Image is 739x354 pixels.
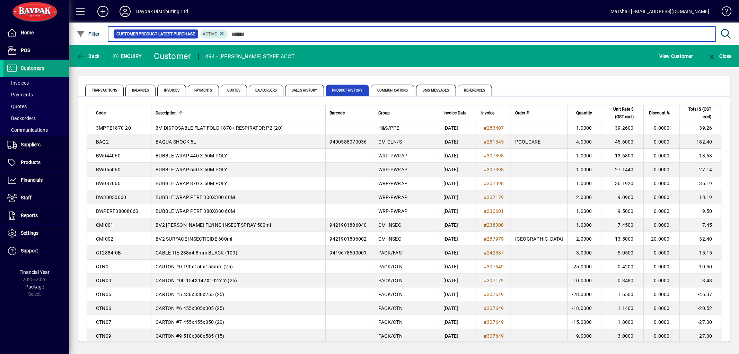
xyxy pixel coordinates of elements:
[602,301,643,315] td: 1.1400
[487,195,504,200] span: 307179
[3,189,69,207] a: Staff
[378,139,402,145] span: CM-CLN/S
[21,177,43,183] span: Financials
[487,278,504,283] span: 307179
[643,176,679,190] td: 0.0000
[136,6,188,17] div: Baypak Distributing Ltd
[602,329,643,343] td: 3.0000
[439,204,477,218] td: [DATE]
[7,80,29,86] span: Invoices
[568,149,602,163] td: 1.0000
[602,260,643,274] td: 0.4200
[716,1,730,24] a: Knowledge Base
[188,85,219,96] span: Payments
[568,287,602,301] td: -28.0000
[568,246,602,260] td: 3.0000
[511,135,568,149] td: POOLCARE
[568,163,602,176] td: 1.0000
[679,246,721,260] td: 15.15
[378,125,399,131] span: H&S/PPE
[156,167,227,172] span: BUBBLE WRAP 650 X 60M POLY
[568,315,602,329] td: -15.0000
[602,135,643,149] td: 45.6000
[7,104,27,109] span: Quotes
[568,232,602,246] td: 2.0000
[602,232,643,246] td: 13.5000
[156,222,271,228] span: BV2 [PERSON_NAME] FLYING INSECT SPRAY 500ml
[96,250,121,256] span: CT2884.0B
[7,92,33,97] span: Payments
[679,315,721,329] td: -27.00
[92,5,114,18] button: Add
[481,152,507,159] a: #307398
[481,332,507,340] a: #307649
[643,246,679,260] td: 0.0000
[7,127,48,133] span: Communications
[568,218,602,232] td: 1.0000
[572,109,598,117] div: Quantity
[568,176,602,190] td: 1.0000
[443,109,473,117] div: Invoice Date
[602,315,643,329] td: 1.8000
[602,163,643,176] td: 27.1440
[487,181,504,186] span: 307398
[114,5,136,18] button: Profile
[3,207,69,224] a: Reports
[515,109,563,117] div: Order #
[3,112,69,124] a: Backorders
[378,250,404,256] span: PACK/FAST
[484,208,487,214] span: #
[484,292,487,297] span: #
[378,319,403,325] span: PACK/CTN
[200,29,228,38] mat-chip: Product Activation Status: Active
[679,121,721,135] td: 39.26
[484,278,487,283] span: #
[96,222,114,228] span: CMI001
[156,264,233,269] span: CARTON #0 190x150x155mm (25)
[330,222,367,228] span: 9421901806040
[156,292,225,297] span: CARTON #5 430x330x255 (25)
[378,181,407,186] span: WRP-PWRAP
[679,190,721,204] td: 18.19
[643,260,679,274] td: 0.0000
[511,232,568,246] td: [GEOGRAPHIC_DATA]
[481,277,507,284] a: #307179
[96,278,111,283] span: CTN00
[679,163,721,176] td: 27.14
[25,284,44,290] span: Package
[156,139,196,145] span: BAQUA SHOCK 5L
[481,180,507,187] a: #307398
[679,149,721,163] td: 13.68
[96,167,121,172] span: BW065060
[330,109,345,117] span: Barcode
[156,109,321,117] div: Description
[576,109,592,117] span: Quantity
[439,274,477,287] td: [DATE]
[484,181,487,186] span: #
[378,264,403,269] span: PACK/CTN
[96,109,147,117] div: Code
[3,24,69,42] a: Home
[285,85,324,96] span: Sales History
[484,167,487,172] span: #
[568,135,602,149] td: 4.0000
[3,77,69,89] a: Invoices
[96,139,109,145] span: BAQ2
[96,125,131,131] span: 3MPPE1870-20
[75,28,102,40] button: Filter
[221,85,247,96] span: Quotes
[568,260,602,274] td: -25.0000
[3,136,69,154] a: Suppliers
[679,218,721,232] td: 7.45
[643,232,679,246] td: -20.0000
[568,301,602,315] td: -18.0000
[3,124,69,136] a: Communications
[643,218,679,232] td: 0.0000
[330,139,367,145] span: 9400588070036
[326,85,369,96] span: Product History
[75,50,102,62] button: Back
[439,315,477,329] td: [DATE]
[643,301,679,315] td: 0.0000
[3,242,69,260] a: Support
[643,204,679,218] td: 0.0000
